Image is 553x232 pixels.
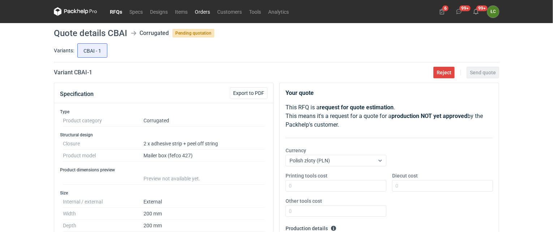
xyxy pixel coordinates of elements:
[487,6,499,18] div: Łukasz Czaprański
[487,6,499,18] button: ŁC
[60,109,267,115] h3: Type
[265,7,292,16] a: Analytics
[54,29,127,38] h1: Quote details CBAI
[214,7,245,16] a: Customers
[470,70,496,75] span: Send quote
[54,47,74,54] label: Variants:
[433,67,455,78] button: Reject
[436,6,448,17] button: 6
[453,6,465,17] button: 99+
[286,197,322,205] label: Other tools cost
[172,29,214,38] span: Pending quotation
[437,70,451,75] span: Reject
[126,7,146,16] a: Specs
[143,196,265,208] dd: External
[60,132,267,138] h3: Structural design
[286,223,336,231] legend: Production details
[286,103,493,129] p: This RFQ is a . This means it's a request for a quote for a by the Packhelp's customer.
[391,113,467,119] strong: production NOT yet approved
[286,89,314,96] strong: Your quote
[286,147,306,154] label: Currency
[286,172,327,179] label: Printing tools cost
[54,68,92,77] h2: Variant CBAI - 1
[470,6,482,17] button: 99+
[290,158,330,163] span: Polish złoty (PLN)
[467,67,499,78] button: Send quote
[143,208,265,220] dd: 200 mm
[143,220,265,232] dd: 200 mm
[63,115,143,127] dt: Product category
[106,7,126,16] a: RFQs
[286,180,386,192] input: 0
[146,7,171,16] a: Designs
[191,7,214,16] a: Orders
[140,29,169,38] div: Corrugated
[143,138,265,150] dd: 2 x adhesive strip + peel off string
[230,87,267,99] button: Export to PDF
[392,180,493,192] input: 0
[63,220,143,232] dt: Depth
[233,91,264,96] span: Export to PDF
[171,7,191,16] a: Items
[63,138,143,150] dt: Closure
[63,150,143,162] dt: Product model
[143,115,265,127] dd: Corrugated
[63,196,143,208] dt: Internal / external
[245,7,265,16] a: Tools
[143,150,265,162] dd: Mailer box (fefco 427)
[63,208,143,220] dt: Width
[286,205,386,217] input: 0
[392,172,418,179] label: Diecut cost
[54,7,97,16] svg: Packhelp Pro
[320,104,394,111] strong: request for quote estimation
[60,167,267,173] h3: Product dimensions preview
[143,176,200,181] span: Preview not available yet.
[60,190,267,196] h3: Size
[77,43,107,58] label: CBAI - 1
[60,86,94,103] button: Specification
